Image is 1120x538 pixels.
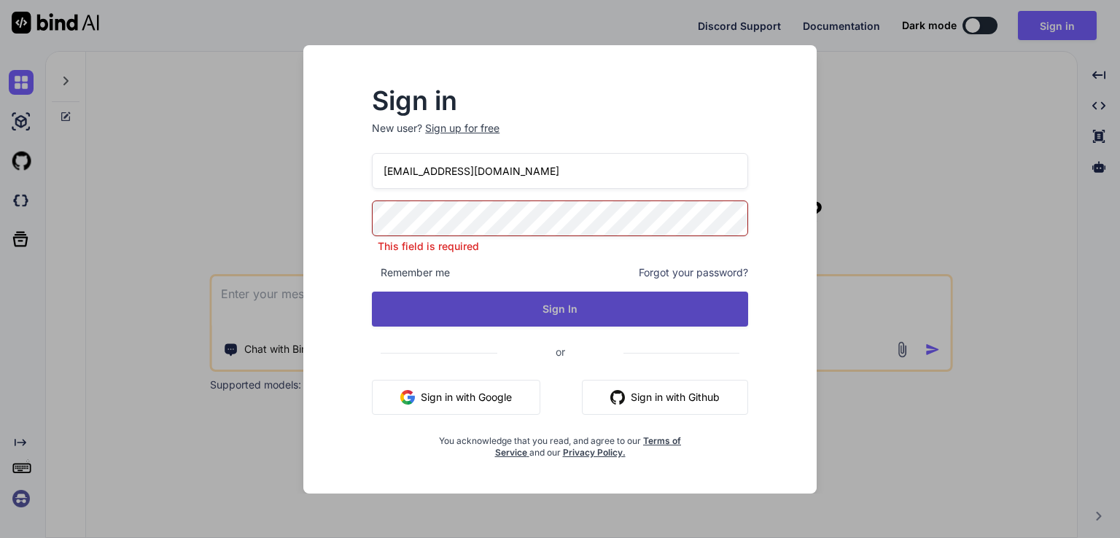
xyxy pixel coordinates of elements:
input: Login or Email [372,153,748,189]
img: google [400,390,415,405]
a: Privacy Policy. [563,447,626,458]
p: This field is required [372,239,748,254]
div: Sign up for free [425,121,499,136]
a: Terms of Service [495,435,682,458]
span: Forgot your password? [639,265,748,280]
button: Sign in with Github [582,380,748,415]
button: Sign in with Google [372,380,540,415]
div: You acknowledge that you read, and agree to our and our [435,426,685,459]
span: or [497,334,623,370]
button: Sign In [372,292,748,327]
p: New user? [372,121,748,153]
img: github [610,390,625,405]
h2: Sign in [372,89,748,112]
span: Remember me [372,265,450,280]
